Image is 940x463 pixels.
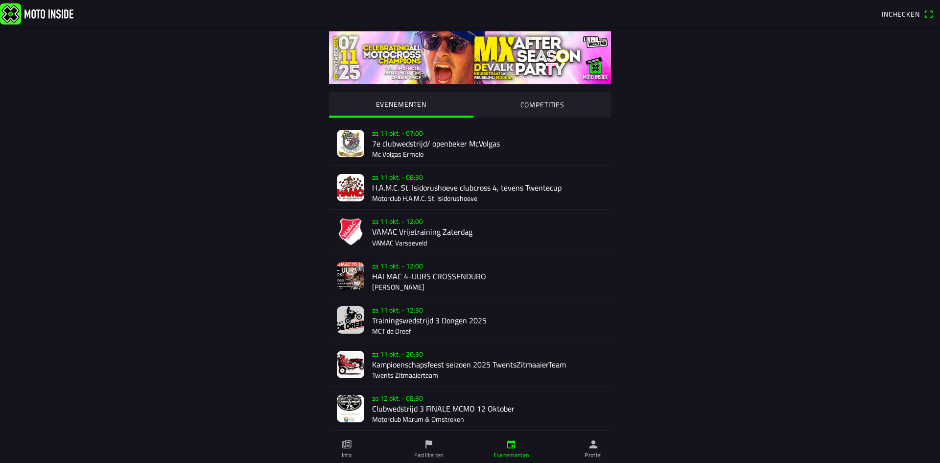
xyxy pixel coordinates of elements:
a: za 11 okt. - 20:30Kampioenschapsfeest seizoen 2025 TwentsZitmaaierTeamTwents Zitmaaierteam [329,342,611,387]
ion-icon: calendar [506,439,517,450]
ion-segment-button: EVENEMENTEN [329,92,473,118]
span: Inchecken [882,9,920,19]
a: za 11 okt. - 12:00VAMAC Vrijetraining ZaterdagVAMAC Varsseveld [329,210,611,254]
img: bD1QfD7cjjvvy8tJsAtyZsr4i7dTRjiIDKDsOcfj.jpg [337,262,364,290]
a: za 11 okt. - 12:30Trainingswedstrijd 3 Dongen 2025MCT de Dreef [329,298,611,342]
ion-label: Faciliteiten [414,451,443,460]
a: za 11 okt. - 08:30H.A.M.C. St. Isidorushoeve clubcross 4, tevens TwentecupMotorclub H.A.M.C. St. ... [329,166,611,210]
ion-label: Info [342,451,352,460]
img: VKajdniqjPdfGtOxPxspowHv8Zg9m7r8m0pP2B5F.jpg [337,174,364,201]
ion-segment-button: COMPETITIES [473,92,611,118]
a: za 11 okt. - 07:007e clubwedstrijd/ openbeker McVolgasMc Volgas Ermelo [329,122,611,166]
a: za 11 okt. - 12:00HALMAC 4-UURS CROSSENDURO[PERSON_NAME] [329,254,611,298]
a: Incheckenqr scanner [877,5,938,22]
ion-icon: paper [341,439,352,450]
ion-icon: person [588,439,599,450]
ion-icon: flag [423,439,434,450]
ion-label: Profiel [585,451,602,460]
a: zo 12 okt. - 08:30Clubwedstrijd 3 FINALE MCMO 12 OktoberMotorclub Marum & Omstreken [329,387,611,431]
img: yS2mQ5x6lEcu9W3BfYyVKNTZoCZvkN0rRC6TzDTC.jpg [329,31,611,84]
img: THMduEnxugZbzBDwF3MzH7DMvmvl3WqAYhO1Leo7.jpg [337,130,364,157]
img: lOLSn726VxCaGFNnlaZ6XcwBmXzx7kLs7LJ84tf7.jpg [337,306,364,334]
img: Q64ZTDhyUiaRHvaZ72GlsHQIyvLOgsUgZS6dcXa8.jpg [337,351,364,378]
img: LbgcGXuqXOdSySK6PB7o2dOaBt0ybU5wRIfe5Jy9.jpeg [337,395,364,422]
img: v9dGZK5reyYm73L8fVLQfsKLiH63YLQ0bKJGJFiz.png [337,218,364,245]
ion-label: Evenementen [493,451,529,460]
